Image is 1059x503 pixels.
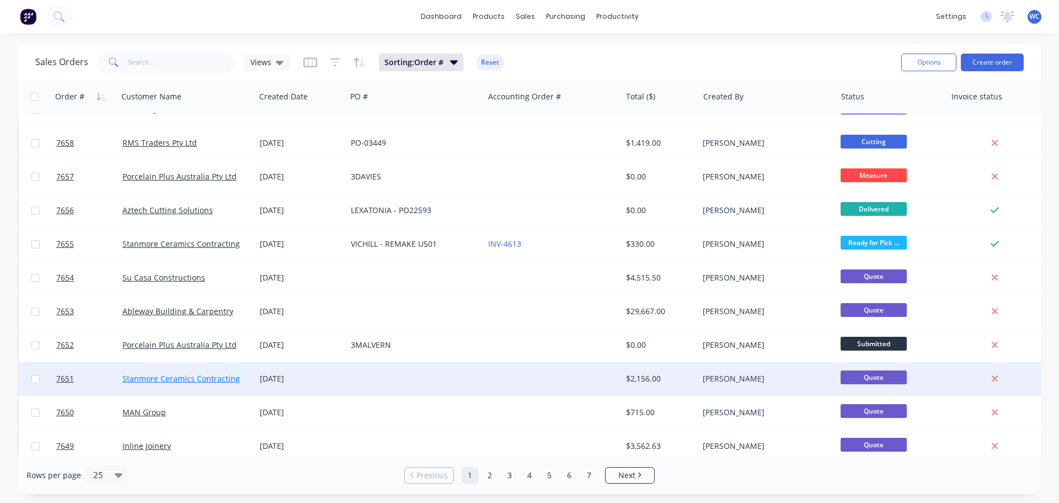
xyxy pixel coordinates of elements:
[841,135,907,149] span: Cutting
[467,8,510,25] div: products
[351,340,473,351] div: 3MALVERN
[56,160,122,193] a: 7657
[379,54,463,71] button: Sorting:Order #
[259,91,308,102] div: Created Date
[351,205,473,216] div: LEXATONIA - PO22593
[703,407,825,418] div: [PERSON_NAME]
[260,340,342,351] div: [DATE]
[626,91,655,102] div: Total ($)
[384,57,443,68] span: Sorting: Order #
[591,8,644,25] div: productivity
[56,227,122,261] a: 7655
[56,171,74,182] span: 7657
[122,306,233,316] a: Ableway Building & Carpentry
[56,362,122,395] a: 7651
[20,8,36,25] img: Factory
[405,470,453,481] a: Previous page
[415,8,467,25] a: dashboard
[260,137,342,149] div: [DATE]
[841,337,907,351] span: Submitted
[488,239,521,249] a: INV-4613
[260,171,342,182] div: [DATE]
[541,8,591,25] div: purchasing
[26,470,81,481] span: Rows per page
[521,467,538,484] a: Page 4
[260,205,342,216] div: [DATE]
[626,171,691,182] div: $0.00
[841,236,907,250] span: Ready for Pick ...
[841,370,907,384] span: Quote
[703,91,744,102] div: Created By
[56,396,122,429] a: 7650
[561,467,577,484] a: Page 6
[703,306,825,317] div: [PERSON_NAME]
[56,239,74,250] span: 7655
[122,171,237,182] a: Porcelain Plus Australia Pty Ltd
[841,438,907,452] span: Quote
[122,137,197,148] a: RMS Traders Pty Ltd
[841,91,864,102] div: Status
[1029,12,1040,22] span: WC
[122,373,240,384] a: Stanmore Ceramics Contracting
[626,137,691,149] div: $1,419.00
[122,441,171,451] a: Inline Joinery
[961,54,1024,71] button: Create order
[703,373,825,384] div: [PERSON_NAME]
[901,54,956,71] button: Options
[35,57,88,67] h1: Sales Orders
[462,467,478,484] a: Page 1 is your current page
[56,430,122,463] a: 7649
[56,194,122,227] a: 7656
[56,295,122,328] a: 7653
[501,467,518,484] a: Page 3
[703,137,825,149] div: [PERSON_NAME]
[56,306,74,317] span: 7653
[841,404,907,418] span: Quote
[841,202,907,216] span: Delivered
[122,239,240,249] a: Stanmore Ceramics Contracting
[56,407,74,418] span: 7650
[250,56,271,68] span: Views
[541,467,558,484] a: Page 5
[56,261,122,294] a: 7654
[56,441,74,452] span: 7649
[400,467,659,484] ul: Pagination
[703,171,825,182] div: [PERSON_NAME]
[122,205,213,215] a: Aztech Cutting Solutions
[626,239,691,250] div: $330.00
[482,467,498,484] a: Page 2
[930,8,972,25] div: settings
[626,407,691,418] div: $715.00
[56,329,122,362] a: 7652
[350,91,368,102] div: PO #
[55,91,84,102] div: Order #
[121,91,181,102] div: Customer Name
[260,306,342,317] div: [DATE]
[477,55,504,70] button: Reset
[56,272,74,283] span: 7654
[351,171,473,182] div: 3DAVIES
[626,441,691,452] div: $3,562.63
[56,137,74,149] span: 7658
[122,407,166,417] a: MAN Group
[703,205,825,216] div: [PERSON_NAME]
[260,407,342,418] div: [DATE]
[606,470,654,481] a: Next page
[260,441,342,452] div: [DATE]
[626,205,691,216] div: $0.00
[416,470,448,481] span: Previous
[488,91,561,102] div: Accounting Order #
[56,126,122,160] a: 7658
[703,441,825,452] div: [PERSON_NAME]
[56,205,74,216] span: 7656
[626,306,691,317] div: $29,667.00
[703,272,825,283] div: [PERSON_NAME]
[351,137,473,149] div: PO-03449
[351,239,473,250] div: VICHILL - REMAKE U501
[260,239,342,250] div: [DATE]
[841,269,907,283] span: Quote
[703,340,825,351] div: [PERSON_NAME]
[618,470,635,481] span: Next
[122,272,205,283] a: Su Casa Constructions
[626,340,691,351] div: $0.00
